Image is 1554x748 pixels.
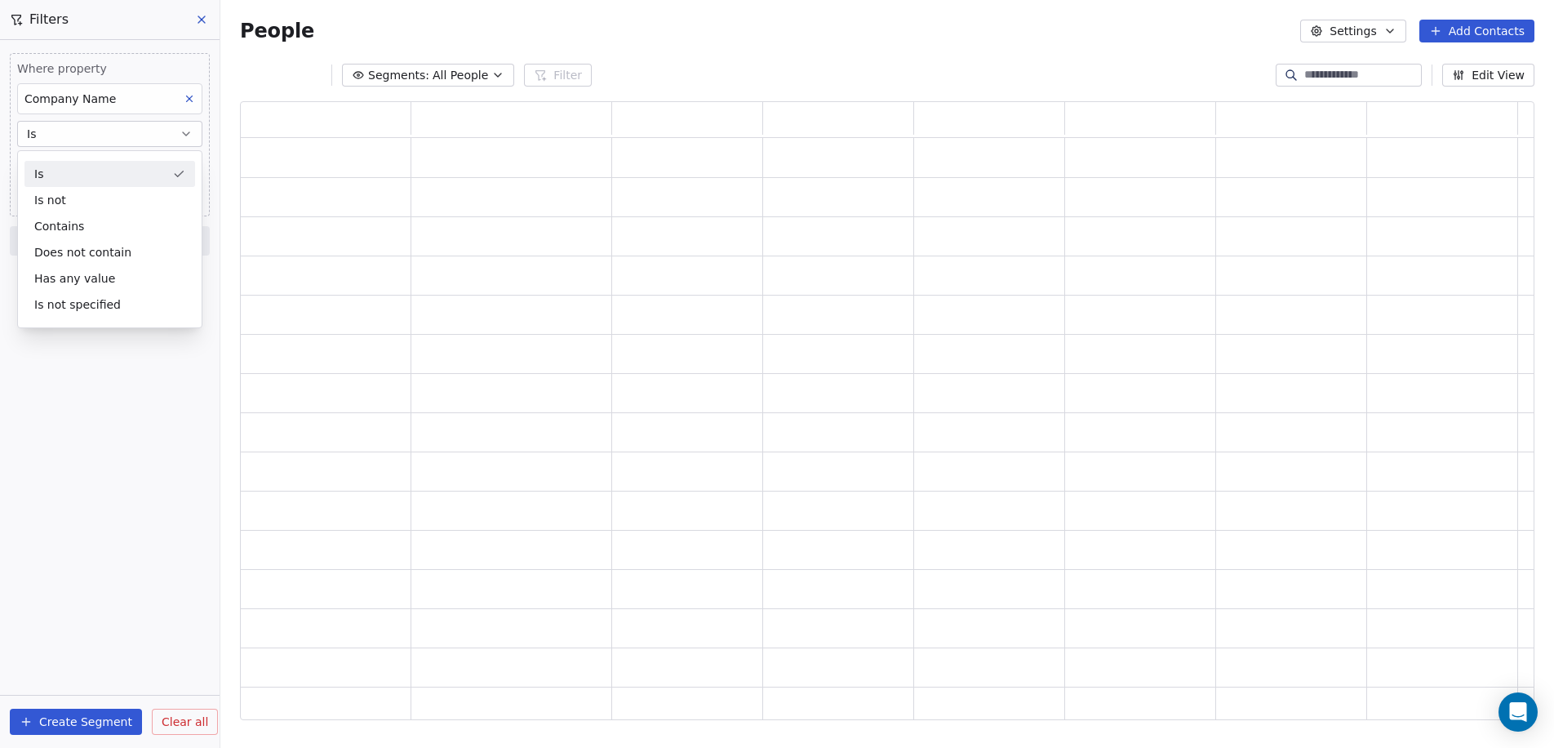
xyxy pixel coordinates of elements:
[1498,692,1538,732] div: Open Intercom Messenger
[24,265,195,292] div: Has any value
[24,239,195,265] div: Does not contain
[24,213,195,239] div: Contains
[1300,20,1405,42] button: Settings
[433,67,488,84] span: All People
[24,292,195,318] div: Is not specified
[524,64,592,87] button: Filter
[1442,64,1534,87] button: Edit View
[24,161,195,187] div: Is
[368,67,429,84] span: Segments:
[18,161,202,318] div: Suggestions
[24,187,195,213] div: Is not
[240,19,314,43] span: People
[1419,20,1534,42] button: Add Contacts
